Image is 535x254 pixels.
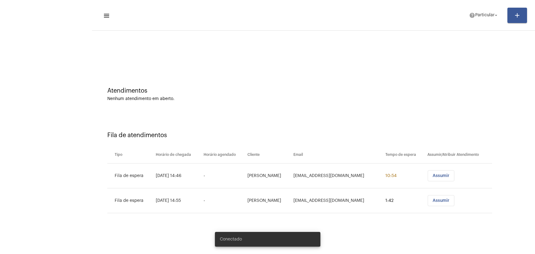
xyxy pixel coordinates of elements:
td: [DATE] 14:55 [154,188,202,213]
div: Nenhum atendimento em aberto. [107,97,520,101]
span: Assumir [433,174,449,178]
button: Particular [465,9,503,21]
mat-icon: arrow_drop_down [493,13,499,18]
mat-chip-list: selection [427,170,492,181]
span: Assumir [433,198,449,203]
div: Fila de atendimentos [107,132,520,139]
th: Cliente [246,146,292,164]
span: Conectado [220,236,242,242]
th: Email [292,146,384,164]
td: [PERSON_NAME] [246,188,292,213]
th: Horário de chegada [154,146,202,164]
button: Assumir [428,195,454,206]
td: 1:42 [384,188,426,213]
td: [PERSON_NAME] [246,164,292,188]
td: Fila de espera [107,164,154,188]
td: [EMAIL_ADDRESS][DOMAIN_NAME] [292,188,384,213]
th: Tipo [107,146,154,164]
td: - [202,164,246,188]
th: Tempo de espera [384,146,426,164]
mat-chip-list: selection [427,195,492,206]
div: Atendimentos [107,87,520,94]
td: [EMAIL_ADDRESS][DOMAIN_NAME] [292,164,384,188]
mat-icon: sidenav icon [103,12,109,19]
td: - [202,188,246,213]
th: Assumir/Atribuir Atendimento [426,146,492,164]
td: 10:54 [384,164,426,188]
button: Assumir [428,170,454,181]
mat-icon: add [514,12,521,19]
td: Fila de espera [107,188,154,213]
span: Particular [475,13,495,17]
td: [DATE] 14:46 [154,164,202,188]
th: Horário agendado [202,146,246,164]
mat-icon: help [469,12,475,18]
